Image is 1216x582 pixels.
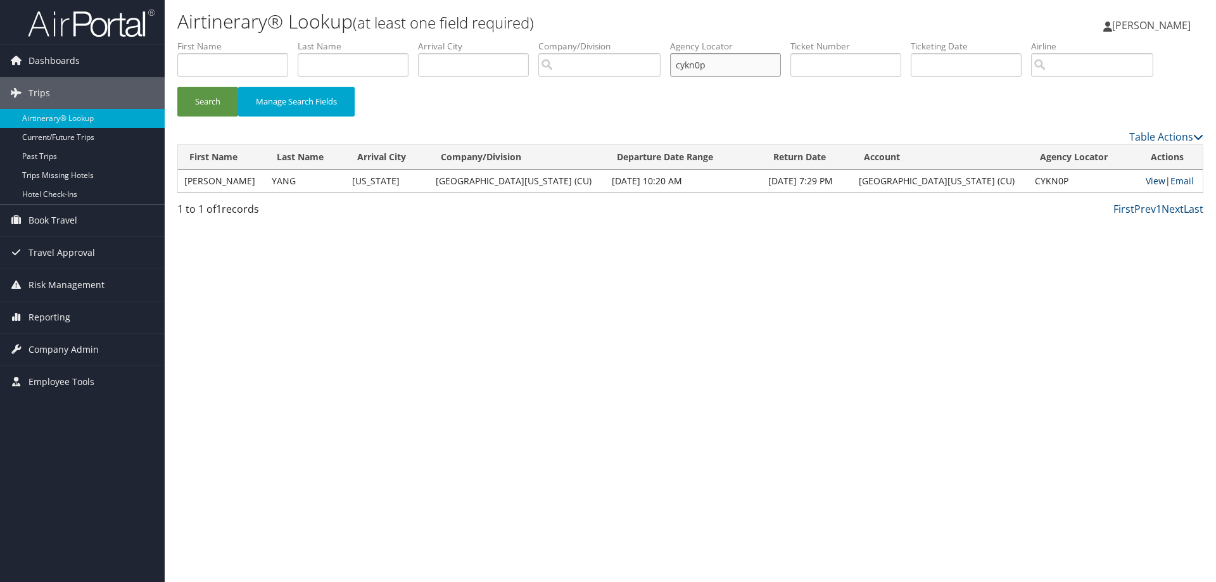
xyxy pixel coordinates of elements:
td: [US_STATE] [346,170,429,193]
th: Actions [1139,145,1203,170]
th: Arrival City: activate to sort column ascending [346,145,429,170]
button: Search [177,87,238,117]
div: 1 to 1 of records [177,201,420,223]
span: [PERSON_NAME] [1112,18,1191,32]
a: Email [1170,175,1194,187]
th: Account: activate to sort column ascending [852,145,1028,170]
span: Company Admin [28,334,99,365]
td: [GEOGRAPHIC_DATA][US_STATE] (CU) [429,170,605,193]
span: Travel Approval [28,237,95,269]
a: [PERSON_NAME] [1103,6,1203,44]
th: Last Name: activate to sort column ascending [265,145,346,170]
th: First Name: activate to sort column ascending [178,145,265,170]
label: Last Name [298,40,418,53]
a: Next [1162,202,1184,216]
label: Agency Locator [670,40,790,53]
td: CYKN0P [1029,170,1139,193]
td: [GEOGRAPHIC_DATA][US_STATE] (CU) [852,170,1028,193]
span: Book Travel [28,205,77,236]
button: Manage Search Fields [238,87,355,117]
a: Table Actions [1129,130,1203,144]
label: Airline [1031,40,1163,53]
label: Arrival City [418,40,538,53]
span: Dashboards [28,45,80,77]
a: Last [1184,202,1203,216]
h1: Airtinerary® Lookup [177,8,861,35]
th: Agency Locator: activate to sort column ascending [1029,145,1139,170]
small: (at least one field required) [353,12,534,33]
th: Company/Division [429,145,605,170]
a: View [1146,175,1165,187]
a: First [1113,202,1134,216]
span: 1 [216,202,222,216]
label: Ticket Number [790,40,911,53]
span: Employee Tools [28,366,94,398]
img: airportal-logo.png [28,8,155,38]
a: 1 [1156,202,1162,216]
td: [DATE] 7:29 PM [762,170,852,193]
td: YANG [265,170,346,193]
td: [PERSON_NAME] [178,170,265,193]
label: First Name [177,40,298,53]
a: Prev [1134,202,1156,216]
label: Company/Division [538,40,670,53]
th: Departure Date Range: activate to sort column ascending [605,145,762,170]
td: [DATE] 10:20 AM [605,170,762,193]
span: Risk Management [28,269,104,301]
span: Reporting [28,301,70,333]
label: Ticketing Date [911,40,1031,53]
span: Trips [28,77,50,109]
th: Return Date: activate to sort column ascending [762,145,852,170]
td: | [1139,170,1203,193]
